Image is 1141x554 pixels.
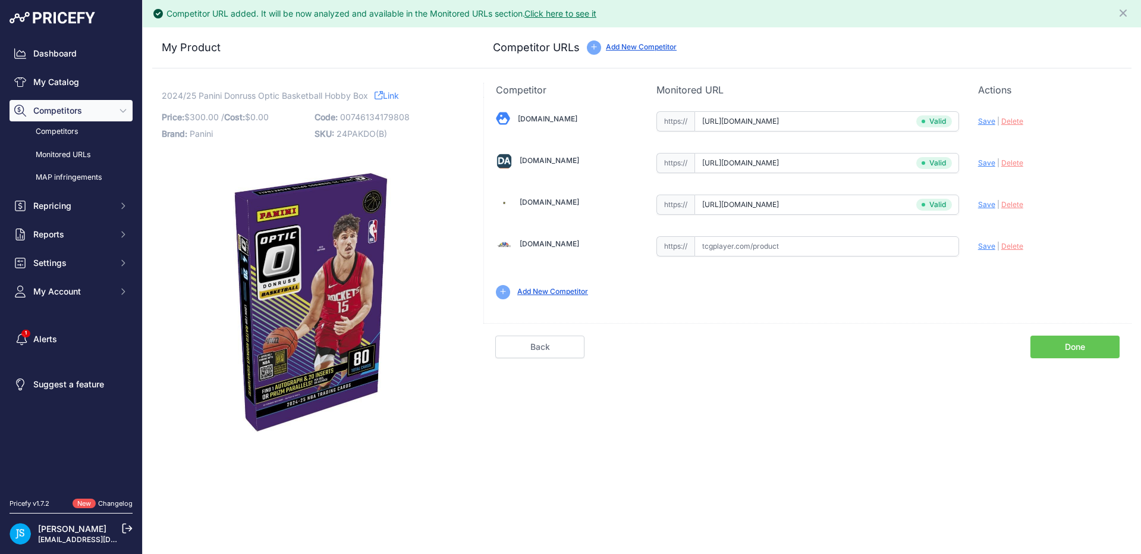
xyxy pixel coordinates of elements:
[38,535,162,544] a: [EMAIL_ADDRESS][DOMAIN_NAME]
[10,121,133,142] a: Competitors
[33,105,111,117] span: Competitors
[33,200,111,212] span: Repricing
[10,224,133,245] button: Reports
[520,198,579,206] a: [DOMAIN_NAME]
[495,336,584,358] a: Back
[224,112,245,122] span: Cost:
[978,158,995,167] span: Save
[10,499,49,509] div: Pricefy v1.7.2
[1117,5,1131,19] button: Close
[33,286,111,298] span: My Account
[656,195,694,215] span: https://
[1001,242,1023,251] span: Delete
[340,112,410,122] span: 00746134179808
[997,158,999,167] span: |
[694,153,959,173] input: dacardworld.com/product
[656,111,694,132] span: https://
[221,112,269,122] span: / $
[10,167,133,188] a: MAP infringements
[162,112,184,122] span: Price:
[496,83,637,97] p: Competitor
[10,71,133,93] a: My Catalog
[518,114,577,123] a: [DOMAIN_NAME]
[978,83,1120,97] p: Actions
[656,236,694,256] span: https://
[337,129,387,139] span: 24PAKDO(B)
[190,129,213,139] span: Panini
[10,100,133,121] button: Competitors
[166,8,596,20] div: Competitor URL added. It will be now analyzed and available in the Monitored URLs section.
[524,8,596,18] a: Click here to see it
[190,112,219,122] span: 300.00
[694,111,959,132] input: blowoutcards.com/product
[10,145,133,165] a: Monitored URLs
[33,229,111,240] span: Reports
[656,153,694,173] span: https://
[1001,117,1023,126] span: Delete
[250,112,269,122] span: 0.00
[315,112,338,122] span: Code:
[10,328,133,350] a: Alerts
[997,117,999,126] span: |
[10,374,133,395] a: Suggest a feature
[33,257,111,269] span: Settings
[1030,336,1120,358] a: Done
[978,117,995,126] span: Save
[493,39,580,56] h3: Competitor URLs
[1001,158,1023,167] span: Delete
[694,236,959,256] input: tcgplayer.com/product
[162,39,460,56] h3: My Product
[315,129,334,139] span: SKU:
[978,242,995,251] span: Save
[978,200,995,209] span: Save
[606,42,677,51] a: Add New Competitor
[10,43,133,64] a: Dashboard
[997,242,999,251] span: |
[98,499,133,508] a: Changelog
[1001,200,1023,209] span: Delete
[656,83,959,97] p: Monitored URL
[517,287,588,296] a: Add New Competitor
[375,88,399,103] a: Link
[10,281,133,302] button: My Account
[162,88,368,103] span: 2024/25 Panini Donruss Optic Basketball Hobby Box
[10,43,133,484] nav: Sidebar
[38,524,106,534] a: [PERSON_NAME]
[162,129,187,139] span: Brand:
[73,499,96,509] span: New
[162,109,307,126] p: $
[694,195,959,215] input: steelcitycollectibles.com/product
[520,239,579,248] a: [DOMAIN_NAME]
[997,200,999,209] span: |
[10,12,95,24] img: Pricefy Logo
[520,156,579,165] a: [DOMAIN_NAME]
[10,252,133,274] button: Settings
[10,195,133,217] button: Repricing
